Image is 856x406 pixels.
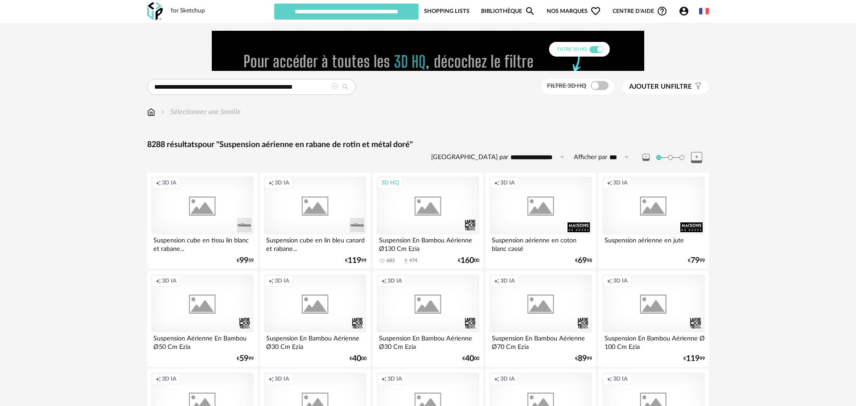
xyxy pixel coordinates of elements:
a: Creation icon 3D IA Suspension En Bambou Aérienne Ø70 Cm Ezia €8999 [486,271,596,367]
label: Afficher par [574,153,607,162]
span: Creation icon [268,277,274,284]
div: € 59 [237,258,254,264]
img: OXP [147,2,163,21]
span: 119 [348,258,361,264]
span: Creation icon [268,179,274,186]
span: 89 [578,356,587,362]
div: Suspension Aérienne En Bambou Ø50 Cm Ezia [151,332,254,350]
a: Creation icon 3D IA Suspension En Bambou Aérienne Ø 100 Cm Ezia €11999 [598,271,709,367]
div: € 00 [462,356,479,362]
span: 3D IA [162,375,177,382]
span: 69 [578,258,587,264]
a: Creation icon 3D IA Suspension En Bambou Aérienne Ø30 Cm Ezia €4000 [260,271,370,367]
span: Magnify icon [525,6,535,16]
span: filtre [629,82,692,91]
span: 3D IA [500,277,515,284]
span: Creation icon [494,375,499,382]
div: 3D HQ [377,177,403,189]
span: 3D IA [500,179,515,186]
span: 160 [461,258,474,264]
span: 3D IA [275,277,289,284]
div: € 99 [575,356,592,362]
span: 59 [239,356,248,362]
img: fr [699,6,709,16]
span: Centre d'aideHelp Circle Outline icon [613,6,667,16]
span: 40 [465,356,474,362]
div: Suspension En Bambou Aérienne Ø130 Cm Ezia [377,234,479,252]
span: 119 [686,356,700,362]
span: 3D IA [613,179,628,186]
label: [GEOGRAPHIC_DATA] par [431,153,508,162]
span: Creation icon [607,375,612,382]
a: BibliothèqueMagnify icon [481,3,535,20]
a: Creation icon 3D IA Suspension aérienne en jute €7999 [598,172,709,269]
span: Creation icon [381,277,387,284]
span: Filter icon [692,82,702,91]
span: Creation icon [494,179,499,186]
div: 683 [387,258,395,264]
a: Creation icon 3D IA Suspension aérienne en coton blanc cassé €6998 [486,172,596,269]
div: € 99 [683,356,705,362]
div: € 00 [458,258,479,264]
a: Creation icon 3D IA Suspension En Bambou Aérienne Ø30 Cm Ezia €4000 [373,271,483,367]
span: 3D IA [500,375,515,382]
div: 8288 résultats [147,140,709,150]
span: Nos marques [547,3,601,20]
div: Suspension En Bambou Aérienne Ø30 Cm Ezia [264,332,366,350]
div: € 99 [345,258,366,264]
div: € 00 [350,356,366,362]
span: 3D IA [162,277,177,284]
span: 3D IA [613,375,628,382]
div: € 99 [688,258,705,264]
span: 3D IA [275,375,289,382]
span: 3D IA [387,375,402,382]
a: Creation icon 3D IA Suspension cube en lin bleu canard et rabane... €11999 [260,172,370,269]
div: 474 [409,258,417,264]
span: Creation icon [156,375,161,382]
a: Shopping Lists [424,3,469,20]
img: FILTRE%20HQ%20NEW_V1%20(4).gif [212,31,644,71]
span: 79 [691,258,700,264]
div: Suspension aérienne en coton blanc cassé [490,234,592,252]
div: € 99 [237,356,254,362]
span: Creation icon [156,277,161,284]
a: 3D HQ Suspension En Bambou Aérienne Ø130 Cm Ezia 683 Download icon 474 €16000 [373,172,483,269]
a: Creation icon 3D IA Suspension Aérienne En Bambou Ø50 Cm Ezia €5999 [147,271,258,367]
div: Suspension En Bambou Aérienne Ø70 Cm Ezia [490,332,592,350]
span: 3D IA [387,277,402,284]
div: for Sketchup [171,7,205,15]
div: Suspension En Bambou Aérienne Ø30 Cm Ezia [377,332,479,350]
div: € 98 [575,258,592,264]
span: Creation icon [156,179,161,186]
span: 3D IA [275,179,289,186]
span: 3D IA [162,179,177,186]
span: Heart Outline icon [590,6,601,16]
img: svg+xml;base64,PHN2ZyB3aWR0aD0iMTYiIGhlaWdodD0iMTciIHZpZXdCb3g9IjAgMCAxNiAxNyIgZmlsbD0ibm9uZSIgeG... [147,107,155,117]
span: Ajouter un [629,83,671,90]
div: Suspension cube en lin bleu canard et rabane... [264,234,366,252]
img: svg+xml;base64,PHN2ZyB3aWR0aD0iMTYiIGhlaWdodD0iMTYiIHZpZXdCb3g9IjAgMCAxNiAxNiIgZmlsbD0ibm9uZSIgeG... [159,107,166,117]
span: Filtre 3D HQ [547,83,586,89]
div: Sélectionner une famille [159,107,241,117]
div: Suspension En Bambou Aérienne Ø 100 Cm Ezia [602,332,705,350]
span: Download icon [403,258,409,264]
span: Creation icon [607,179,612,186]
span: Creation icon [607,277,612,284]
span: Creation icon [381,375,387,382]
span: Help Circle Outline icon [657,6,667,16]
span: 99 [239,258,248,264]
a: Creation icon 3D IA Suspension cube en tissu lin blanc et rabane... €9959 [147,172,258,269]
span: Creation icon [268,375,274,382]
button: Ajouter unfiltre Filter icon [622,80,709,94]
span: pour "Suspension aérienne en rabane de rotin et métal doré" [198,141,413,149]
div: Suspension aérienne en jute [602,234,705,252]
span: Account Circle icon [679,6,693,16]
span: Creation icon [494,277,499,284]
div: Suspension cube en tissu lin blanc et rabane... [151,234,254,252]
span: 40 [352,356,361,362]
span: Account Circle icon [679,6,689,16]
span: 3D IA [613,277,628,284]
